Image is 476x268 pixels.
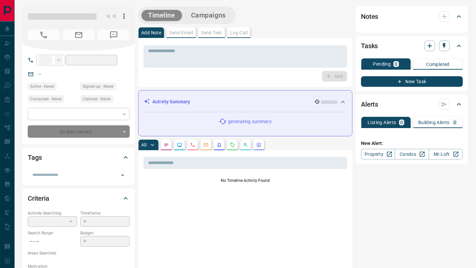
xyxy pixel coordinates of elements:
button: Timeline [141,10,182,21]
p: Actively Searching: [28,210,77,216]
h2: Criteria [28,193,49,204]
p: 0 [454,120,456,125]
svg: Lead Browsing Activity [177,142,182,148]
div: Do Not Contact [28,125,130,138]
div: Alerts [361,96,463,112]
svg: Listing Alerts [217,142,222,148]
p: Building Alerts [418,120,450,125]
span: No Number [98,30,130,40]
svg: Opportunities [243,142,248,148]
h2: Alerts [361,99,378,110]
div: Notes [361,9,463,24]
span: Active - Never [30,83,54,90]
div: Tags [28,150,130,165]
p: All [141,143,146,147]
svg: Requests [230,142,235,148]
p: Completed [426,62,450,67]
p: New Alert: [361,140,463,147]
p: Activity Summary [152,98,190,105]
span: No Number [28,30,59,40]
p: 0 [395,62,397,66]
p: Pending [373,62,391,66]
div: Criteria [28,190,130,206]
span: No Email [63,30,95,40]
div: Tasks [361,38,463,54]
div: Activity Summary [144,96,347,108]
svg: Calls [190,142,195,148]
p: No Timeline Activity Found [143,178,347,184]
span: Claimed - Never [83,96,111,102]
p: Search Range: [28,230,77,236]
p: Add Note [141,30,161,35]
h2: Notes [361,11,378,22]
p: Budget: [80,230,130,236]
a: Property [361,149,395,159]
p: Timeframe: [80,210,130,216]
a: Mr.Loft [429,149,463,159]
svg: Emails [203,142,209,148]
a: Condos [395,149,429,159]
h2: Tasks [361,41,378,51]
button: Open [118,171,127,180]
span: Contacted - Never [30,96,62,102]
svg: Notes [164,142,169,148]
button: New Task [361,76,463,87]
a: -- [38,71,41,77]
button: Campaigns [184,10,232,21]
p: -- - -- [28,236,77,247]
span: Signed up - Never [83,83,114,90]
p: Areas Searched: [28,250,130,256]
p: generating summary [228,118,271,125]
h2: Tags [28,152,42,163]
svg: Agent Actions [256,142,261,148]
p: 0 [400,120,403,125]
p: Listing Alerts [368,120,396,125]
